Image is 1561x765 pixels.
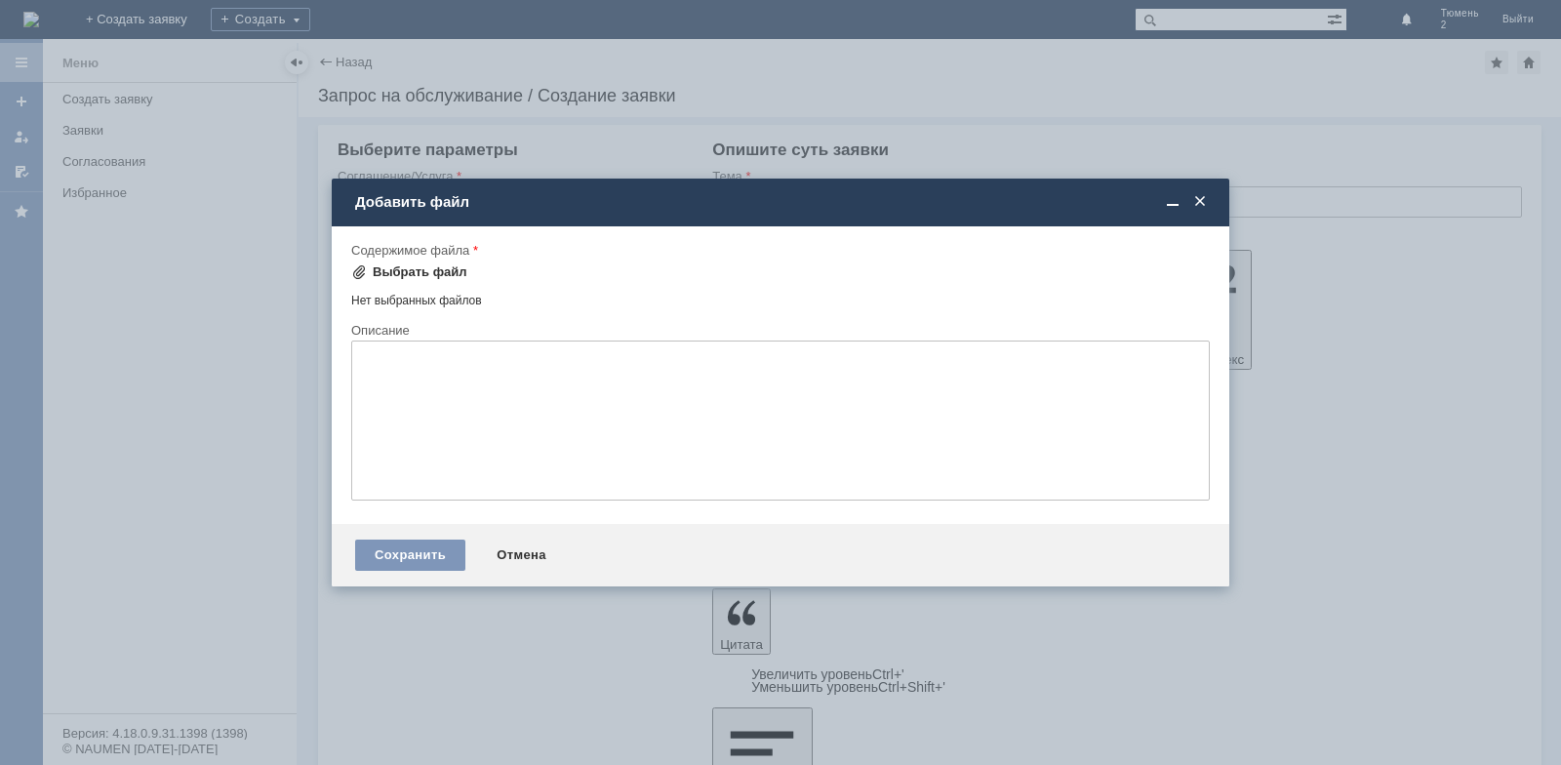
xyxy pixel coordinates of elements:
div: Нет выбранных файлов [351,286,1210,308]
div: Выбрать файл [373,264,467,280]
div: Добавить файл [355,193,1210,211]
div: Содержимое файла [351,244,1206,257]
span: Закрыть [1190,193,1210,211]
span: Свернуть (Ctrl + M) [1163,193,1182,211]
div: Описание [351,324,1206,337]
div: [PERSON_NAME] удалить отложенные чеки во вложении [8,8,285,39]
